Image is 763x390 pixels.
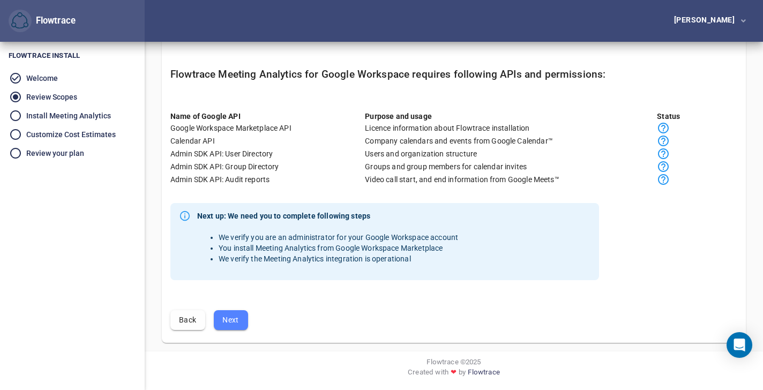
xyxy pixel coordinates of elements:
[365,148,657,159] div: Users and organization structure
[9,10,76,33] div: Flowtrace
[459,367,466,381] span: by
[448,367,459,377] span: ❤
[219,253,458,264] li: We verify the Meeting Analytics integration is operational
[365,112,432,121] b: Purpose and usage
[170,310,205,330] button: Back
[170,123,365,133] div: Google Workspace Marketplace API
[468,367,499,381] a: Flowtrace
[222,313,240,327] span: Next
[197,211,458,221] strong: Next up: We need you to complete following steps
[219,232,458,243] li: We verify you are an administrator for your Google Workspace account
[170,161,365,172] div: Admin SDK API: Group Directory
[11,12,28,29] img: Flowtrace
[365,136,657,146] div: Company calendars and events from Google Calendar™
[657,112,680,121] b: Status
[32,14,76,27] div: Flowtrace
[427,357,481,367] span: Flowtrace © 2025
[365,174,657,185] div: Video call start, and end information from Google Meets™
[170,174,365,185] div: Admin SDK API: Audit reports
[219,243,458,253] li: You install Meeting Analytics from Google Workspace Marketplace
[365,161,657,172] div: Groups and group members for calendar invites
[727,332,752,358] div: Open Intercom Messenger
[179,313,197,327] span: Back
[214,310,248,330] button: Next
[170,136,365,146] div: Calendar API
[365,123,657,133] div: Licence information about Flowtrace installation
[153,367,754,381] div: Created with
[170,148,365,159] div: Admin SDK API: User Directory
[9,10,32,33] button: Flowtrace
[674,16,739,24] div: [PERSON_NAME]
[170,112,241,121] b: Name of Google API
[657,11,754,31] button: [PERSON_NAME]
[170,69,737,81] h5: Flowtrace Meeting Analytics for Google Workspace requires following APIs and permissions:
